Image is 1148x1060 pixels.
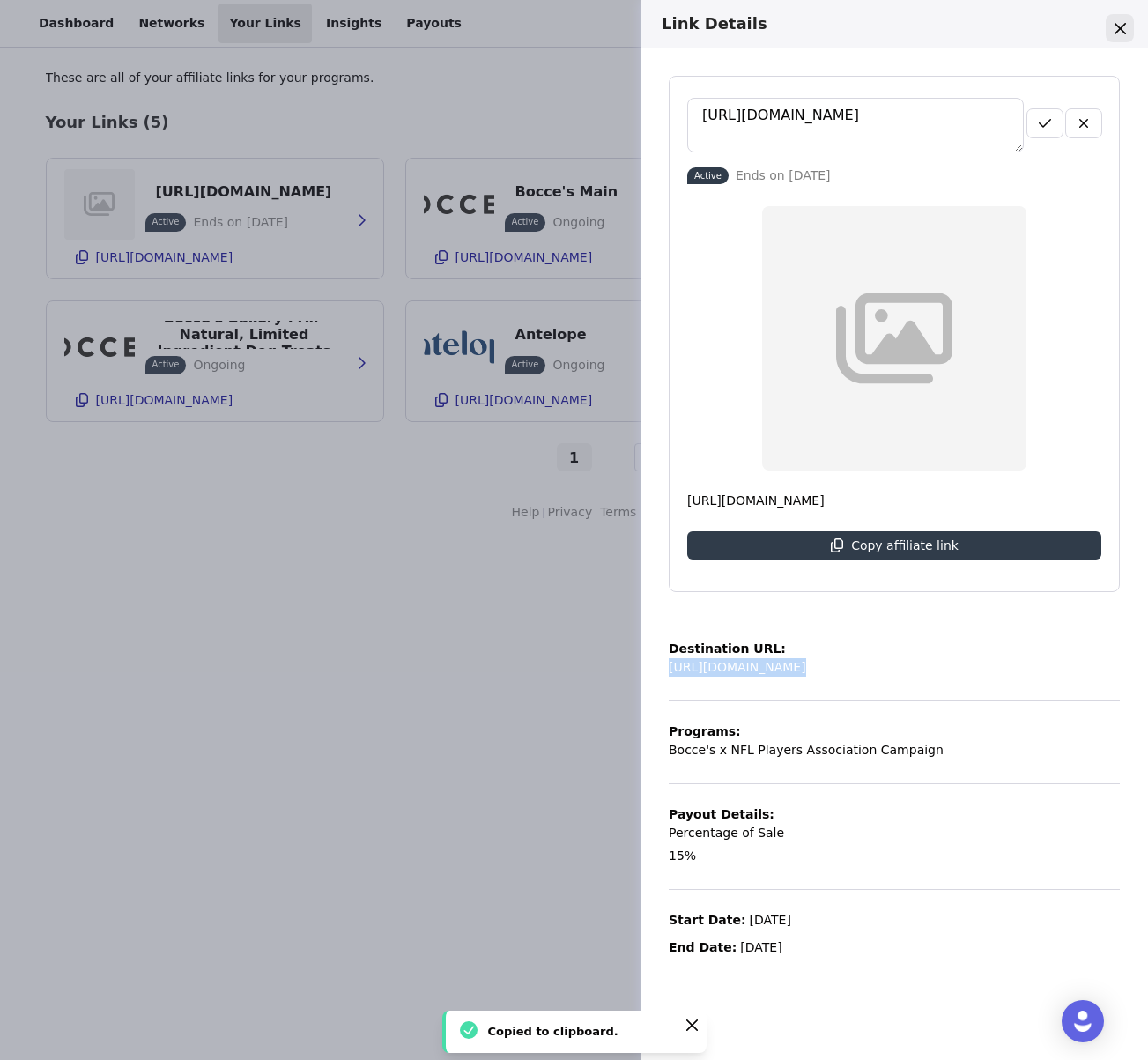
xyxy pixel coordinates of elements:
[687,492,1101,510] p: [URL][DOMAIN_NAME]
[669,938,737,957] p: End Date:
[669,911,746,930] p: Start Date:
[687,531,1101,560] button: Copy affiliate link
[669,847,696,865] p: 15%
[669,741,944,760] p: Bocce's x NFL Players Association Campaign
[669,640,806,658] p: Destination URL:
[669,658,806,677] p: [URL][DOMAIN_NAME]
[488,1021,671,1042] div: Copied to clipboard.
[669,723,944,741] p: Programs:
[682,1014,703,1035] button: Close
[662,14,1104,33] h3: Link Details
[1106,14,1134,42] button: Close
[851,538,959,552] p: Copy affiliate link
[740,938,781,957] p: [DATE]
[694,169,722,182] p: Active
[687,98,1024,152] textarea: [URL][DOMAIN_NAME]
[750,911,791,930] p: [DATE]
[1062,1000,1104,1042] div: Open Intercom Messenger
[736,167,831,185] p: Ends on [DATE]
[669,805,784,824] p: Payout Details:
[669,824,784,842] p: Percentage of Sale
